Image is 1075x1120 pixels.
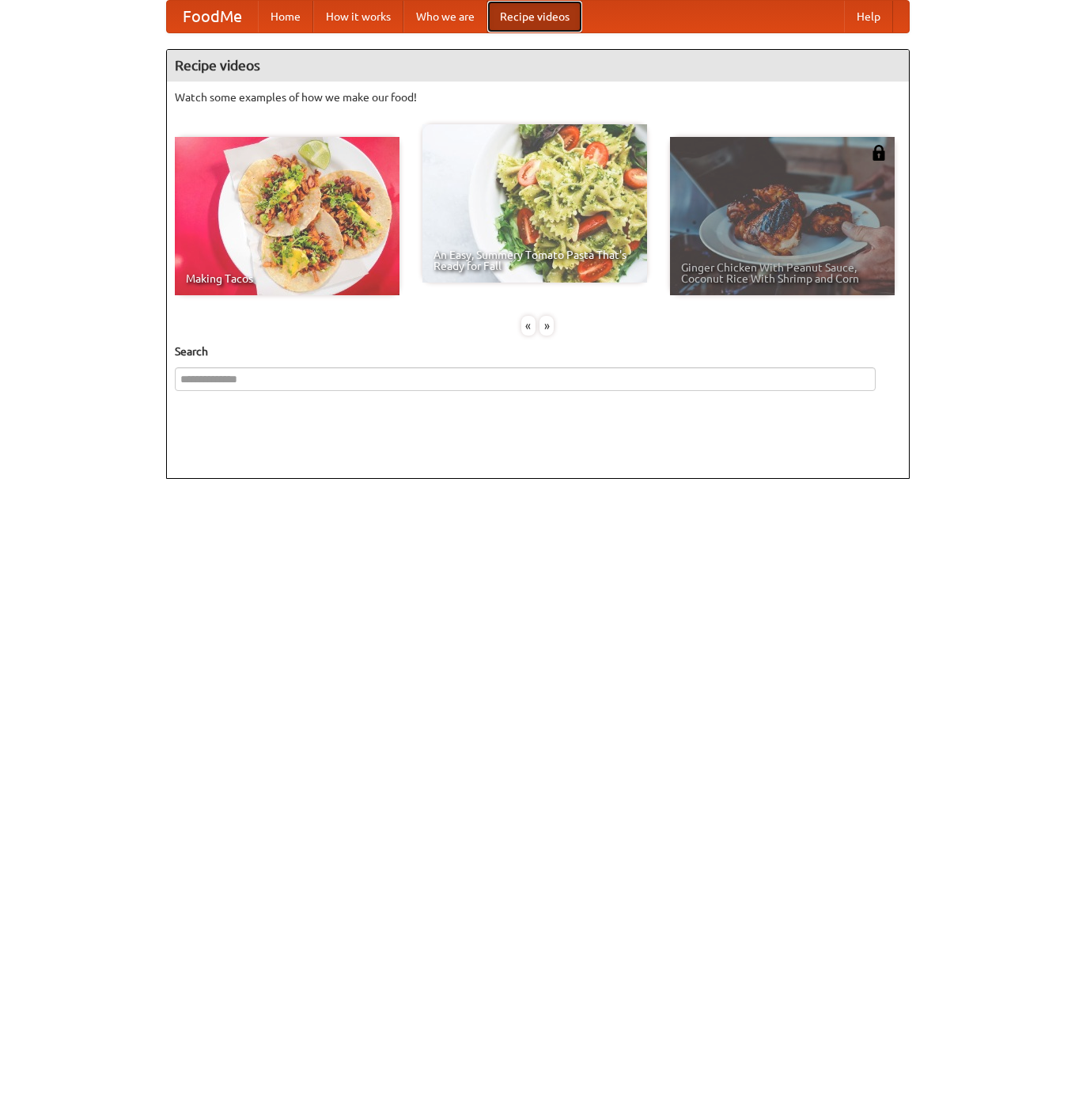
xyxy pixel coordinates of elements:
span: Making Tacos [186,273,388,284]
p: Watch some examples of how we make our food! [175,89,901,105]
span: An Easy, Summery Tomato Pasta That's Ready for Fall [433,249,636,271]
div: » [539,316,554,336]
h4: Recipe videos [167,50,909,82]
img: 483408.png [871,145,887,161]
a: Home [258,1,313,32]
a: Recipe videos [487,1,582,32]
a: An Easy, Summery Tomato Pasta That's Ready for Fall [422,124,647,283]
div: « [521,316,536,336]
h5: Search [175,344,901,359]
a: FoodMe [167,1,258,32]
a: Making Tacos [175,137,399,295]
a: Help [844,1,893,32]
a: Who we are [403,1,487,32]
a: How it works [313,1,403,32]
